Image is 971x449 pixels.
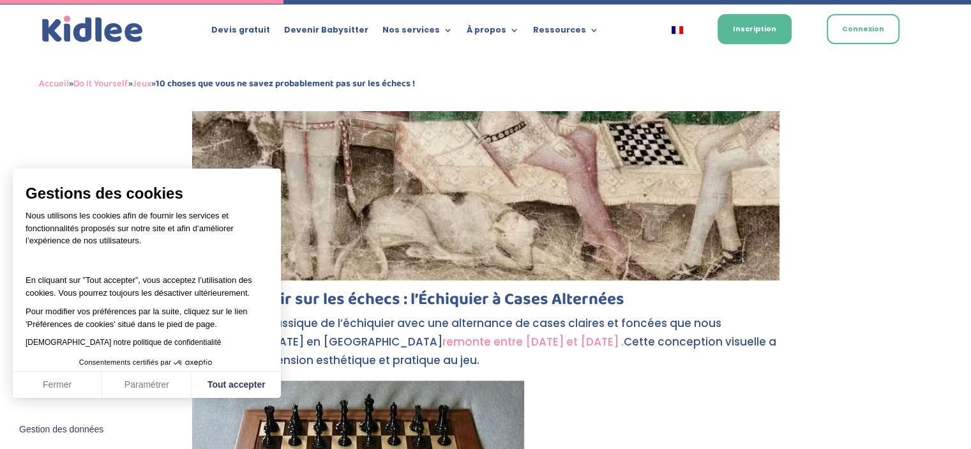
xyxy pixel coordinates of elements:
[26,262,268,300] p: En cliquant sur ”Tout accepter”, vous acceptez l’utilisation des cookies. Vous pourrez toujours l...
[102,372,192,399] button: Paramétrer
[192,314,779,381] p: L’apparence classique de l’échiquier avec une alternance de cases claires et foncées que nous con...
[192,291,779,314] h3: 2. Tout savoir sur les échecs : l’Échiquier à Cases Alternées
[466,26,518,40] a: À propos
[718,14,792,44] a: Inscription
[672,26,683,34] img: Français
[73,354,221,371] button: Consentements certifiés par
[211,26,269,40] a: Devis gratuit
[79,359,171,366] span: Consentements certifiés par
[39,76,69,91] a: Accueil
[827,14,899,44] a: Connexion
[39,13,146,46] a: Kidlee Logo
[26,209,268,255] p: Nous utilisons les cookies afin de fournir les services et fonctionnalités proposés sur notre sit...
[39,76,415,91] span: » » »
[133,76,151,91] a: Jeux
[26,338,221,347] a: [DEMOGRAPHIC_DATA] notre politique de confidentialité
[73,76,128,91] a: Do It Yourself
[283,26,368,40] a: Devenir Babysitter
[13,372,102,399] button: Fermer
[532,26,598,40] a: Ressources
[26,305,268,330] p: Pour modifier vos préférences par la suite, cliquez sur le lien 'Préférences de cookies' situé da...
[156,76,415,91] strong: 10 choses que vous ne savez probablement pas sur les échecs !
[442,334,624,349] a: remonte entre [DATE] et [DATE] .
[26,184,268,203] span: Gestions des cookies
[39,13,146,46] img: logo_kidlee_bleu
[192,372,281,399] button: Tout accepter
[11,416,111,443] button: Fermer le widget sans consentement
[19,424,103,436] span: Gestion des données
[174,344,212,382] svg: Axeptio
[382,26,452,40] a: Nos services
